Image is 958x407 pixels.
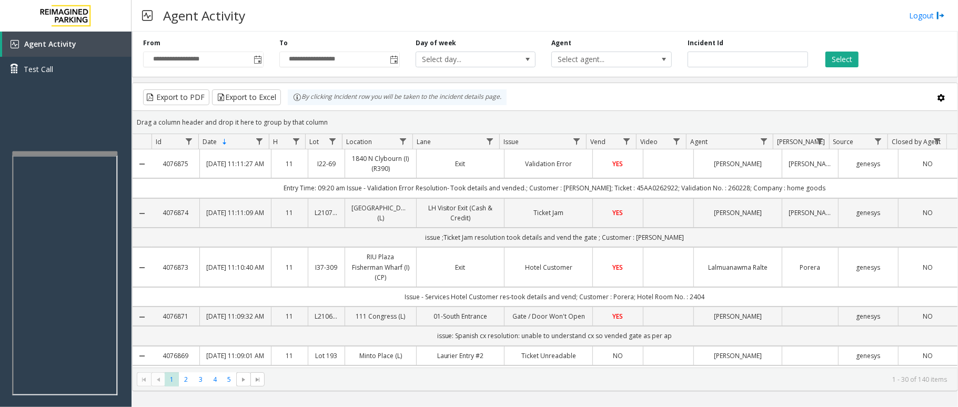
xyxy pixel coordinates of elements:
[143,38,160,48] label: From
[142,3,153,28] img: pageIcon
[670,134,684,148] a: Video Filter Menu
[206,351,265,361] a: [DATE] 11:09:01 AM
[511,159,586,169] a: Validation Error
[909,10,945,21] a: Logout
[511,351,586,361] a: Ticket Unreadable
[158,311,193,321] a: 4076871
[165,372,179,386] span: Page 1
[179,372,193,386] span: Page 2
[599,159,637,169] a: YES
[220,138,229,146] span: Sortable
[325,134,339,148] a: Lot Filter Menu
[206,311,265,321] a: [DATE] 11:09:32 AM
[620,134,634,148] a: Vend Filter Menu
[143,89,209,105] button: Export to PDF
[396,134,410,148] a: Location Filter Menu
[613,312,623,321] span: YES
[222,372,236,386] span: Page 5
[388,52,399,67] span: Toggle popup
[423,351,498,361] a: Laurier Entry #2
[253,134,267,148] a: Date Filter Menu
[905,311,951,321] a: NO
[570,134,584,148] a: Issue Filter Menu
[640,137,658,146] span: Video
[416,52,511,67] span: Select day...
[700,262,775,272] a: Lalmuanawma Ralte
[288,89,507,105] div: By clicking Incident row you will be taken to the incident details page.
[289,134,303,148] a: H Filter Menu
[133,160,152,168] a: Collapse Details
[315,351,338,361] a: Lot 193
[845,159,891,169] a: genesys
[236,372,250,387] span: Go to the next page
[133,352,152,360] a: Collapse Details
[812,134,826,148] a: Parker Filter Menu
[845,311,891,321] a: genesys
[757,134,771,148] a: Agent Filter Menu
[133,313,152,321] a: Collapse Details
[133,263,152,272] a: Collapse Details
[310,137,319,146] span: Lot
[273,137,278,146] span: H
[599,351,637,361] a: NO
[293,93,301,101] img: infoIcon.svg
[700,159,775,169] a: [PERSON_NAME]
[936,10,945,21] img: logout
[24,39,76,49] span: Agent Activity
[511,311,586,321] a: Gate / Door Won't Open
[551,38,571,48] label: Agent
[206,208,265,218] a: [DATE] 11:11:09 AM
[152,287,957,307] td: Issue - Services Hotel Customer res-took details and vend; Customer : Porera; Hotel Room No. : 2404
[278,262,301,272] a: 11
[416,38,457,48] label: Day of week
[923,312,933,321] span: NO
[613,159,623,168] span: YES
[133,113,957,131] div: Drag a column header and drop it here to group by that column
[250,372,265,387] span: Go to the last page
[789,208,832,218] a: [PERSON_NAME]
[552,52,647,67] span: Select agent...
[24,64,53,75] span: Test Call
[417,137,431,146] span: Lane
[194,372,208,386] span: Page 3
[278,208,301,218] a: 11
[599,208,637,218] a: YES
[503,137,519,146] span: Issue
[833,137,854,146] span: Source
[923,351,933,360] span: NO
[251,52,263,67] span: Toggle popup
[351,203,410,223] a: [GEOGRAPHIC_DATA] (L)
[152,178,957,198] td: Entry Time: 09:20 am Issue - Validation Error Resolution- Took details and vended.; Customer : [P...
[930,134,944,148] a: Closed by Agent Filter Menu
[254,375,262,384] span: Go to the last page
[845,351,891,361] a: genesys
[278,351,301,361] a: 11
[152,228,957,247] td: issue ;Ticket Jam resolution took details and vend the gate ; Customer : [PERSON_NAME]
[133,134,957,368] div: Data table
[315,262,338,272] a: I37-309
[905,262,951,272] a: NO
[315,311,338,321] a: L21066000
[923,263,933,272] span: NO
[315,208,338,218] a: L21077700
[599,311,637,321] a: YES
[203,137,217,146] span: Date
[351,252,410,282] a: RIU Plaza Fisherman Wharf (I) (CP)
[905,159,951,169] a: NO
[279,38,288,48] label: To
[11,40,19,48] img: 'icon'
[158,351,193,361] a: 4076869
[700,208,775,218] a: [PERSON_NAME]
[152,326,957,345] td: issue: Spanish cx resolution: unable to understand cx so vended gate as per ap
[789,159,832,169] a: [PERSON_NAME]
[158,262,193,272] a: 4076873
[133,209,152,218] a: Collapse Details
[271,375,947,384] kendo-pager-info: 1 - 30 of 140 items
[690,137,708,146] span: Agent
[599,262,637,272] a: YES
[346,137,372,146] span: Location
[845,208,891,218] a: genesys
[905,351,951,361] a: NO
[613,263,623,272] span: YES
[239,375,248,384] span: Go to the next page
